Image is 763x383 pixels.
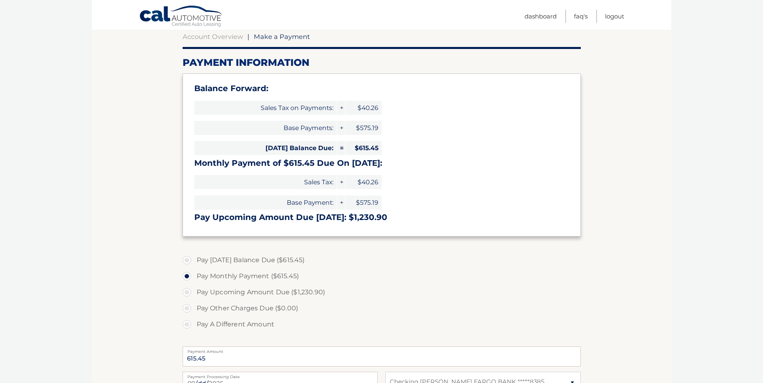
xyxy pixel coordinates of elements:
[183,346,581,367] input: Payment Amount
[183,300,581,316] label: Pay Other Charges Due ($0.00)
[337,175,345,189] span: +
[337,141,345,155] span: =
[346,196,382,210] span: $575.19
[574,10,588,23] a: FAQ's
[346,175,382,189] span: $40.26
[194,121,337,135] span: Base Payments:
[183,57,581,69] h2: Payment Information
[346,121,382,135] span: $575.19
[254,33,310,41] span: Make a Payment
[183,372,378,378] label: Payment Processing Date
[183,268,581,284] label: Pay Monthly Payment ($615.45)
[183,316,581,332] label: Pay A Different Amount
[194,141,337,155] span: [DATE] Balance Due:
[194,196,337,210] span: Base Payment:
[183,284,581,300] label: Pay Upcoming Amount Due ($1,230.90)
[183,33,243,41] a: Account Overview
[337,101,345,115] span: +
[337,121,345,135] span: +
[605,10,624,23] a: Logout
[247,33,249,41] span: |
[183,346,581,353] label: Payment Amount
[337,196,345,210] span: +
[183,252,581,268] label: Pay [DATE] Balance Due ($615.45)
[139,5,224,29] a: Cal Automotive
[194,84,569,94] h3: Balance Forward:
[194,212,569,222] h3: Pay Upcoming Amount Due [DATE]: $1,230.90
[194,175,337,189] span: Sales Tax:
[194,158,569,168] h3: Monthly Payment of $615.45 Due On [DATE]:
[346,101,382,115] span: $40.26
[194,101,337,115] span: Sales Tax on Payments:
[524,10,557,23] a: Dashboard
[346,141,382,155] span: $615.45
